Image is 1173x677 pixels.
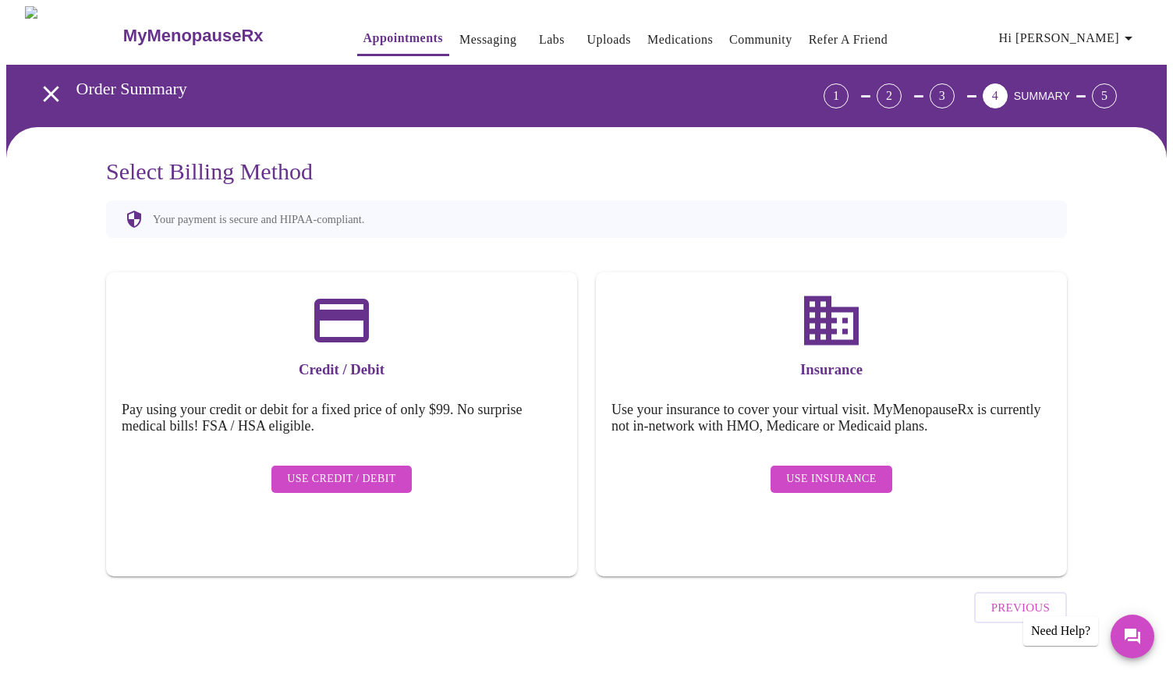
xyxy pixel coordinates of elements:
[611,402,1051,434] h5: Use your insurance to cover your virtual visit. MyMenopauseRx is currently not in-network with HM...
[877,83,902,108] div: 2
[153,213,364,226] p: Your payment is secure and HIPAA-compliant.
[786,470,876,489] span: Use Insurance
[357,23,449,56] button: Appointments
[580,24,637,55] button: Uploads
[983,83,1008,108] div: 4
[824,83,849,108] div: 1
[771,466,891,493] button: Use Insurance
[76,79,737,99] h3: Order Summary
[106,158,1067,185] h3: Select Billing Method
[526,24,576,55] button: Labs
[1023,616,1098,646] div: Need Help?
[586,29,631,51] a: Uploads
[930,83,955,108] div: 3
[1014,90,1070,102] span: SUMMARY
[993,23,1144,54] button: Hi [PERSON_NAME]
[363,27,443,49] a: Appointments
[459,29,516,51] a: Messaging
[1092,83,1117,108] div: 5
[453,24,523,55] button: Messaging
[723,24,799,55] button: Community
[999,27,1138,49] span: Hi [PERSON_NAME]
[647,29,713,51] a: Medications
[803,24,895,55] button: Refer a Friend
[122,402,562,434] h5: Pay using your credit or debit for a fixed price of only $99. No surprise medical bills! FSA / HS...
[25,6,121,65] img: MyMenopauseRx Logo
[729,29,792,51] a: Community
[1111,615,1154,658] button: Messages
[991,597,1050,618] span: Previous
[974,592,1067,623] button: Previous
[539,29,565,51] a: Labs
[123,26,264,46] h3: MyMenopauseRx
[121,9,325,63] a: MyMenopauseRx
[122,361,562,378] h3: Credit / Debit
[611,361,1051,378] h3: Insurance
[641,24,719,55] button: Medications
[809,29,888,51] a: Refer a Friend
[28,71,74,117] button: open drawer
[287,470,396,489] span: Use Credit / Debit
[271,466,412,493] button: Use Credit / Debit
